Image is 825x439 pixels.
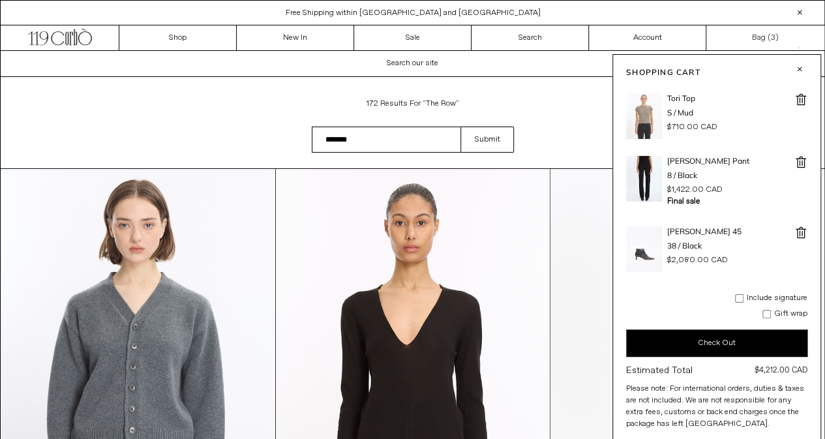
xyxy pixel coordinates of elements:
a: Free Shipping within [GEOGRAPHIC_DATA] and [GEOGRAPHIC_DATA] [286,8,541,18]
a: Bag () [706,25,824,50]
a: New In [237,25,354,50]
a: Account [589,25,706,50]
a: Sale [354,25,472,50]
span: 3 [770,33,775,43]
span: Search our site [387,58,438,68]
button: Submit [460,127,513,153]
input: Search [312,127,461,153]
h1: 172 results for "The Row" [312,93,514,115]
span: ) [770,32,778,44]
a: Shop [119,25,237,50]
a: Search [472,25,589,50]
